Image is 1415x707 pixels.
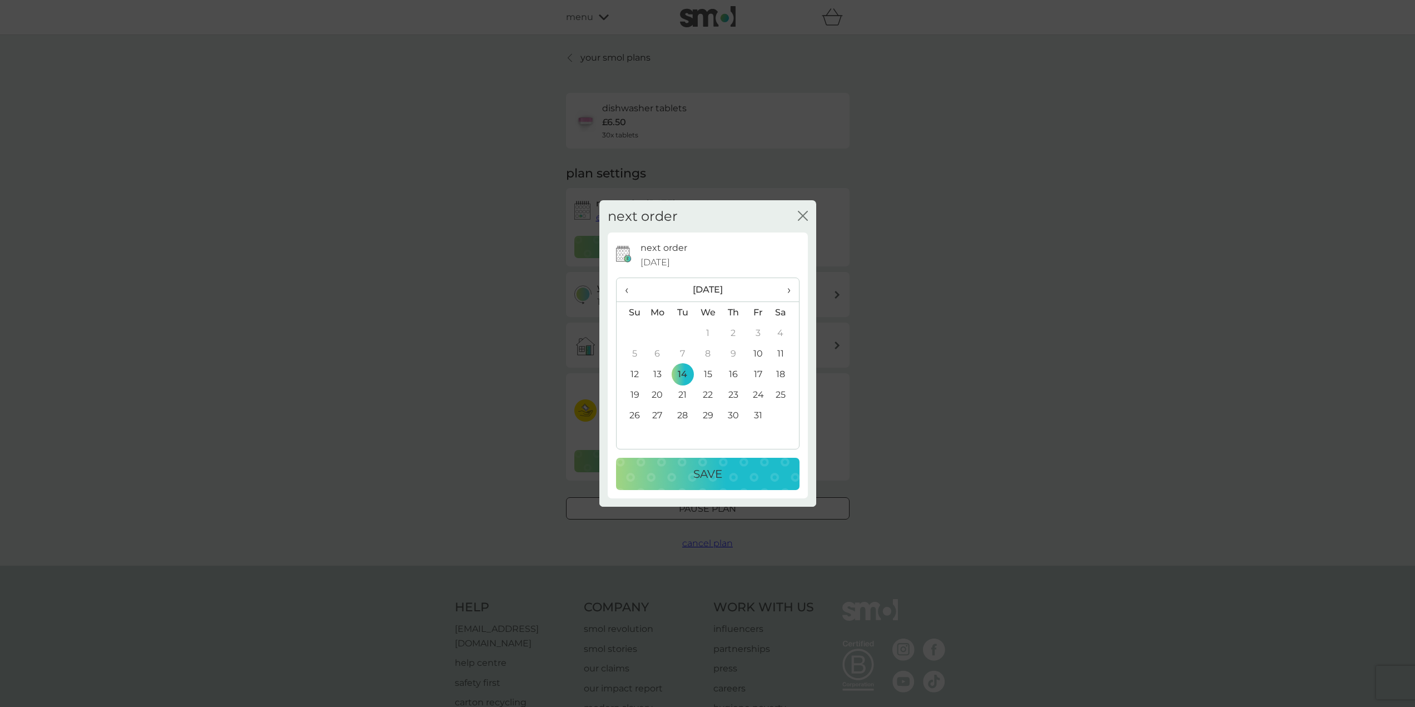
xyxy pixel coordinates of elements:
button: Save [616,458,800,490]
td: 16 [721,364,746,384]
button: close [798,211,808,223]
td: 29 [695,405,721,426]
td: 27 [645,405,671,426]
td: 10 [746,343,771,364]
td: 5 [617,343,645,364]
td: 22 [695,384,721,405]
td: 28 [670,405,695,426]
td: 31 [746,405,771,426]
span: ‹ [625,278,637,301]
th: Sa [771,302,798,323]
td: 14 [670,364,695,384]
td: 4 [771,323,798,343]
td: 17 [746,364,771,384]
p: Save [693,465,722,483]
td: 9 [721,343,746,364]
td: 30 [721,405,746,426]
td: 3 [746,323,771,343]
th: Tu [670,302,695,323]
td: 19 [617,384,645,405]
th: Su [617,302,645,323]
th: Mo [645,302,671,323]
h2: next order [608,209,678,225]
td: 11 [771,343,798,364]
p: next order [641,241,687,255]
th: Th [721,302,746,323]
span: › [779,278,790,301]
td: 13 [645,364,671,384]
th: We [695,302,721,323]
td: 1 [695,323,721,343]
td: 20 [645,384,671,405]
th: [DATE] [645,278,771,302]
th: Fr [746,302,771,323]
td: 26 [617,405,645,426]
td: 12 [617,364,645,384]
td: 21 [670,384,695,405]
td: 18 [771,364,798,384]
td: 24 [746,384,771,405]
td: 15 [695,364,721,384]
td: 23 [721,384,746,405]
td: 2 [721,323,746,343]
span: [DATE] [641,255,670,270]
td: 7 [670,343,695,364]
td: 25 [771,384,798,405]
td: 6 [645,343,671,364]
td: 8 [695,343,721,364]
